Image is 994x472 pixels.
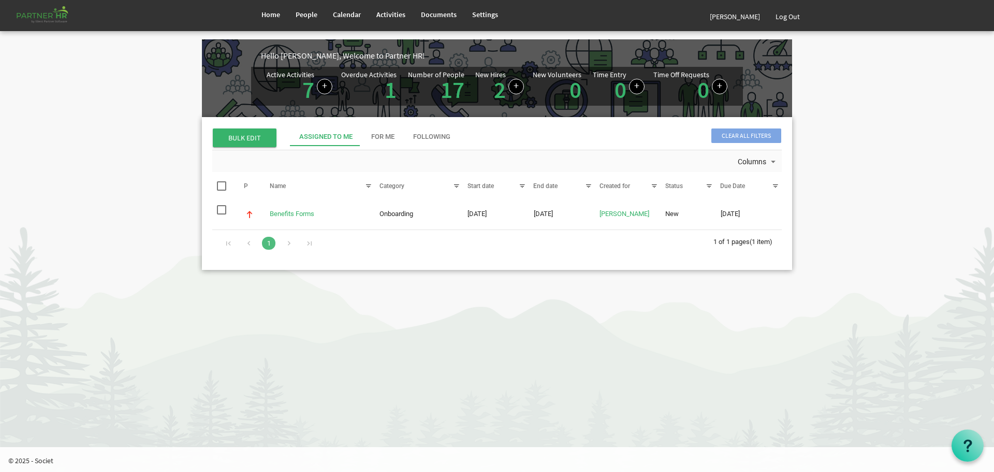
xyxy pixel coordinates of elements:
td: checkbox [212,202,234,226]
div: For Me [371,132,394,142]
div: Go to last page [302,235,316,250]
a: Log hours [629,79,645,94]
span: Home [261,10,280,19]
div: 1 of 1 pages (1 item) [713,230,782,252]
span: Status [665,182,683,190]
a: 1 [385,75,397,104]
div: New Hires [475,71,506,78]
a: Log Out [768,2,808,31]
div: Columns [736,150,780,172]
div: Go to first page [222,235,236,250]
a: 17 [441,75,464,104]
td: is template cell column header P [234,202,265,226]
span: Clear all filters [711,128,781,143]
div: Number of active Activities in Partner HR [267,71,332,102]
span: Start date [467,182,494,190]
div: Overdue Activities [341,71,397,78]
div: Number of Time Entries [593,71,645,102]
div: Active Activities [267,71,314,78]
td: Fernando Domingo is template cell column header Created for [595,202,661,226]
div: New Volunteers [533,71,581,78]
a: 7 [302,75,314,104]
span: Documents [421,10,457,19]
a: 2 [494,75,506,104]
div: People hired in the last 7 days [475,71,524,102]
span: Category [379,182,404,190]
button: Columns [736,155,780,169]
span: Columns [737,155,767,168]
div: Time Entry [593,71,626,78]
span: (1 item) [750,238,772,246]
a: [PERSON_NAME] [702,2,768,31]
div: Volunteer hired in the last 7 days [533,71,584,102]
span: Created for [600,182,630,190]
span: Name [270,182,286,190]
span: Activities [376,10,405,19]
td: Onboarding column header Category [375,202,463,226]
span: P [244,182,248,190]
td: Benefits Forms is template cell column header Name [265,202,375,226]
div: Time Off Requests [653,71,709,78]
a: Create a new time off request [712,79,727,94]
span: End date [533,182,558,190]
td: New column header Status [661,202,715,226]
a: Add new person to Partner HR [508,79,524,94]
a: 0 [569,75,581,104]
a: Create a new Activity [317,79,332,94]
span: Due Date [720,182,745,190]
div: Hello [PERSON_NAME], Welcome to Partner HR! [261,50,792,62]
div: Assigned To Me [299,132,353,142]
div: Following [413,132,450,142]
div: Total number of active people in Partner HR [408,71,467,102]
div: Go to next page [282,235,296,250]
img: High Priority [245,210,254,219]
div: Number of active time off requests [653,71,727,102]
div: Go to previous page [242,235,256,250]
td: 8/29/2025 column header End date [529,202,595,226]
div: Activities assigned to you for which the Due Date is passed [341,71,399,102]
span: BULK EDIT [213,128,276,147]
span: Settings [472,10,498,19]
td: 8/27/2025 column header Start date [463,202,529,226]
p: © 2025 - Societ [8,455,994,466]
span: Calendar [333,10,361,19]
a: Goto Page 1 [262,237,275,250]
td: 8/29/2025 column header Due Date [716,202,782,226]
span: People [296,10,317,19]
div: Number of People [408,71,464,78]
a: 0 [615,75,626,104]
a: [PERSON_NAME] [600,210,649,218]
a: Benefits Forms [270,210,314,218]
span: 1 of 1 pages [713,238,750,246]
a: 0 [697,75,709,104]
div: tab-header [290,127,859,146]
